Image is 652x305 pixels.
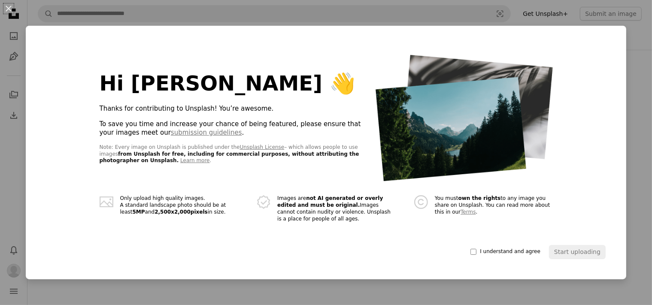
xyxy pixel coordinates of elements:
input: I understand and agree [470,248,476,255]
dd: You must to any image you share on Unsplash. You can read more about this in our . [435,195,553,223]
span: I understand and agree [480,248,540,255]
a: Terms [461,209,476,215]
strong: 5 MP [133,209,145,215]
a: Learn more [180,157,209,163]
button: Start uploading [549,245,606,259]
strong: 2,500 x 2,000 pixels [155,209,208,215]
strong: not AI generated or overly edited and must be original. [277,195,383,208]
span: A standard landscape photo should be at least and in size. [120,202,238,216]
p: Note: Every image on Unsplash is published under the – which allows people to use images . [100,144,365,165]
a: submission guidelines [171,129,242,136]
a: Unsplash License [240,144,284,150]
h1: Hi [PERSON_NAME] 👋 [100,72,365,94]
img: photo-stack@2x.png [376,55,553,181]
strong: own the rights [458,195,501,201]
span: Only upload high quality images. [120,195,238,202]
p: Thanks for contributing to Unsplash! You’re awesome. [100,105,365,113]
p: To save you time and increase your chance of being featured, please ensure that your images meet ... [100,120,365,137]
strong: from Unsplash for free, including for commercial purposes, without attributing the photographer o... [100,151,359,164]
dd: Images are Images cannot contain nudity or violence. Unsplash is a place for people of all ages. [277,195,395,223]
